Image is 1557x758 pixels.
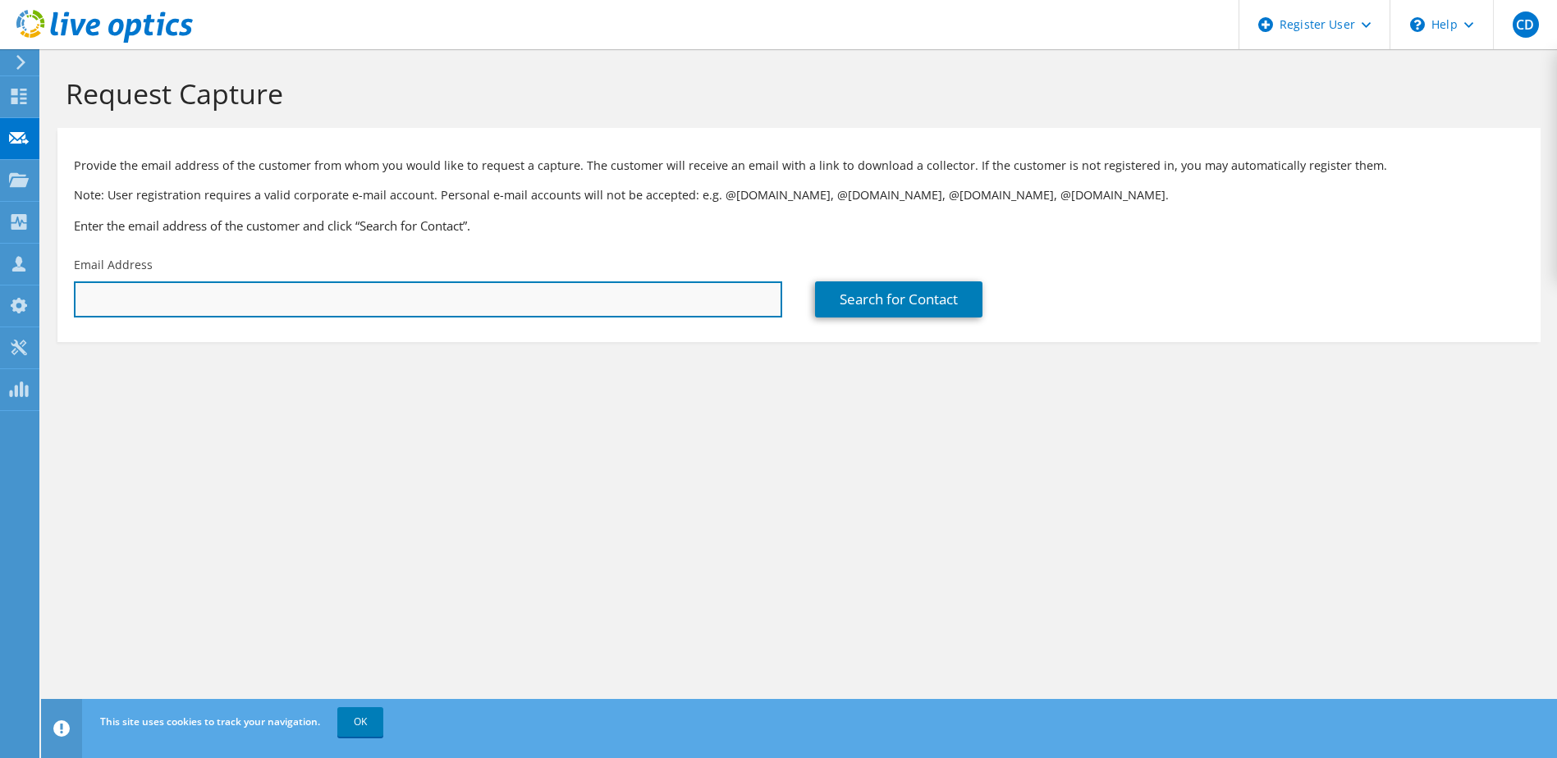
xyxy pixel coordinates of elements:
[815,281,982,317] a: Search for Contact
[74,257,153,273] label: Email Address
[337,707,383,737] a: OK
[74,186,1524,204] p: Note: User registration requires a valid corporate e-mail account. Personal e-mail accounts will ...
[74,157,1524,175] p: Provide the email address of the customer from whom you would like to request a capture. The cust...
[100,715,320,728] span: This site uses cookies to track your navigation.
[1410,17,1425,32] svg: \n
[66,76,1524,111] h1: Request Capture
[74,217,1524,235] h3: Enter the email address of the customer and click “Search for Contact”.
[1513,11,1539,38] span: CD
